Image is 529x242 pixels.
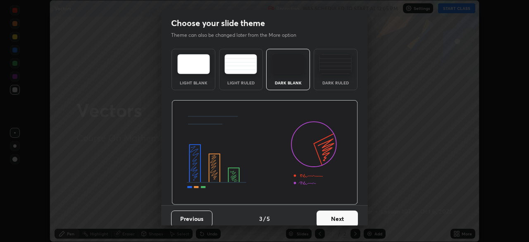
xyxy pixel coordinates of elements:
button: Previous [171,211,212,227]
img: darkRuledTheme.de295e13.svg [319,54,352,74]
button: Next [317,211,358,227]
img: darkThemeBanner.d06ce4a2.svg [172,100,358,205]
h4: 3 [259,214,262,223]
img: lightRuledTheme.5fabf969.svg [224,54,257,74]
div: Light Ruled [224,81,257,85]
img: lightTheme.e5ed3b09.svg [177,54,210,74]
p: Theme can also be changed later from the More option [171,31,305,39]
img: darkTheme.f0cc69e5.svg [272,54,305,74]
div: Dark Ruled [319,81,352,85]
h4: / [263,214,266,223]
h4: 5 [267,214,270,223]
h2: Choose your slide theme [171,18,265,29]
div: Light Blank [177,81,210,85]
div: Dark Blank [272,81,305,85]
